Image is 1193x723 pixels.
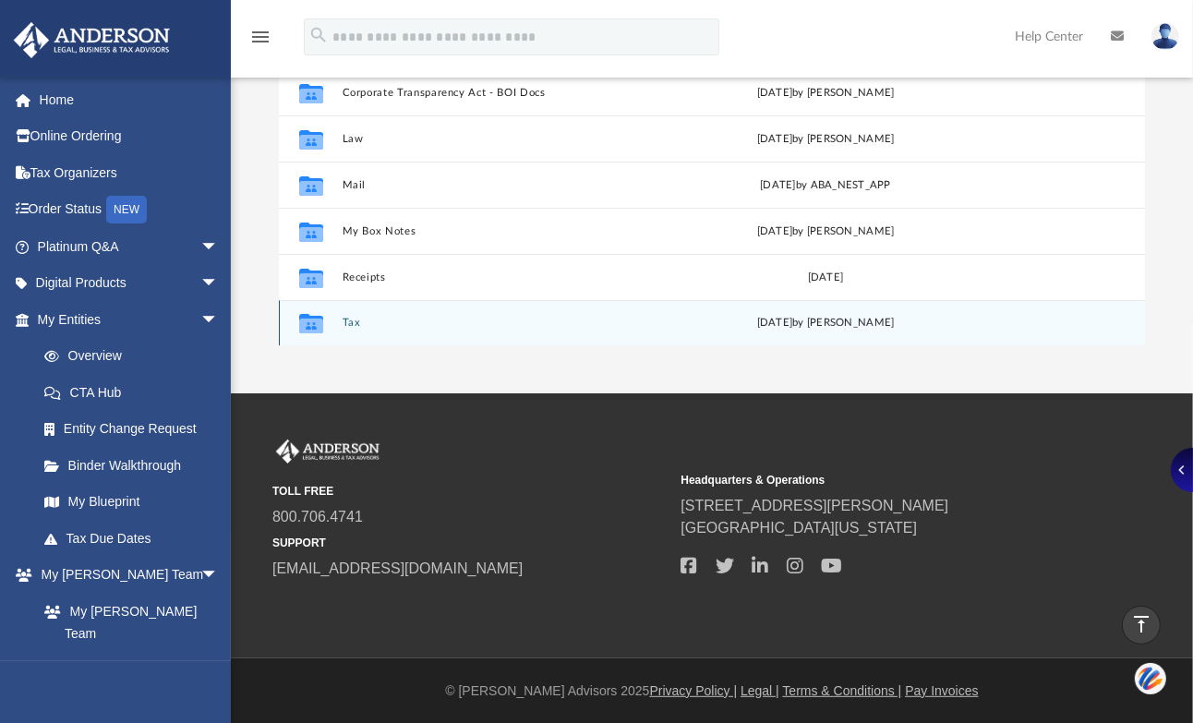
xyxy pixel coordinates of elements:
[26,593,228,652] a: My [PERSON_NAME] Team
[343,318,659,330] button: Tax
[681,498,948,513] a: [STREET_ADDRESS][PERSON_NAME]
[1135,661,1166,695] img: svg+xml;base64,PHN2ZyB3aWR0aD0iNDQiIGhlaWdodD0iNDQiIHZpZXdCb3g9IjAgMCA0NCA0NCIgZmlsbD0ibm9uZSIgeG...
[905,683,978,698] a: Pay Invoices
[681,520,917,536] a: [GEOGRAPHIC_DATA][US_STATE]
[272,535,668,551] small: SUPPORT
[26,447,247,484] a: Binder Walkthrough
[343,225,659,237] button: My Box Notes
[13,301,247,338] a: My Entitiesarrow_drop_down
[667,315,983,331] div: [DATE] by [PERSON_NAME]
[26,338,247,375] a: Overview
[783,683,902,698] a: Terms & Conditions |
[272,509,363,524] a: 800.706.4741
[13,118,247,155] a: Online Ordering
[200,228,237,266] span: arrow_drop_down
[667,223,983,240] div: [DATE] by [PERSON_NAME]
[8,22,175,58] img: Anderson Advisors Platinum Portal
[741,683,779,698] a: Legal |
[667,131,983,148] div: [DATE] by [PERSON_NAME]
[13,265,247,302] a: Digital Productsarrow_drop_down
[308,25,329,45] i: search
[343,87,659,99] button: Corporate Transparency Act - BOI Docs
[681,472,1076,488] small: Headquarters & Operations
[200,557,237,595] span: arrow_drop_down
[106,196,147,223] div: NEW
[272,440,383,464] img: Anderson Advisors Platinum Portal
[13,191,247,229] a: Order StatusNEW
[26,484,237,521] a: My Blueprint
[272,560,523,576] a: [EMAIL_ADDRESS][DOMAIN_NAME]
[272,483,668,500] small: TOLL FREE
[26,411,247,448] a: Entity Change Request
[343,133,659,145] button: Law
[1122,606,1161,645] a: vertical_align_top
[26,520,247,557] a: Tax Due Dates
[13,154,247,191] a: Tax Organizers
[667,85,983,102] div: [DATE] by [PERSON_NAME]
[231,681,1193,701] div: © [PERSON_NAME] Advisors 2025
[13,557,237,594] a: My [PERSON_NAME] Teamarrow_drop_down
[650,683,738,698] a: Privacy Policy |
[26,652,237,711] a: [PERSON_NAME] System
[13,81,247,118] a: Home
[667,270,983,286] div: [DATE]
[249,26,271,48] i: menu
[343,179,659,191] button: Mail
[667,177,983,194] div: [DATE] by ABA_NEST_APP
[343,271,659,283] button: Receipts
[200,265,237,303] span: arrow_drop_down
[26,374,247,411] a: CTA Hub
[1130,613,1152,635] i: vertical_align_top
[1151,23,1179,50] img: User Pic
[13,228,247,265] a: Platinum Q&Aarrow_drop_down
[200,301,237,339] span: arrow_drop_down
[249,35,271,48] a: menu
